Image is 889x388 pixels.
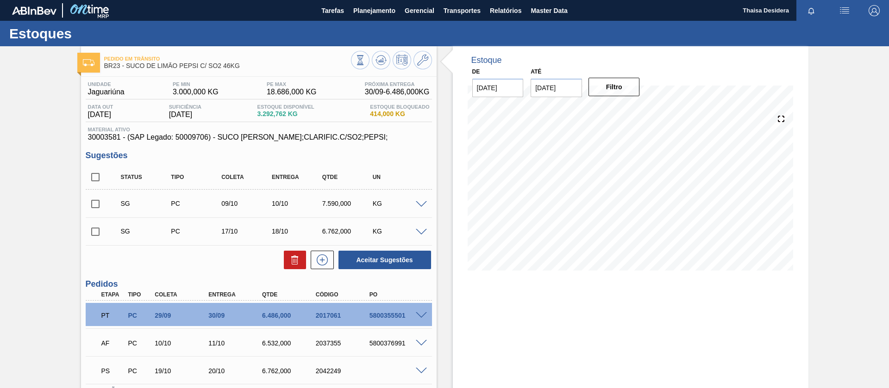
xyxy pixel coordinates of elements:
span: 414,000 KG [370,111,429,117]
p: AF [101,339,125,347]
img: Logout [869,5,880,16]
div: 10/10/2025 [152,339,213,347]
div: 2042249 [313,367,374,375]
div: 6.532,000 [260,339,320,347]
div: Código [313,291,374,298]
span: Próxima Entrega [365,81,430,87]
label: Até [531,68,541,75]
img: userActions [839,5,850,16]
div: 09/10/2025 [219,200,275,207]
div: 18/10/2025 [269,228,326,235]
div: Nova sugestão [306,251,334,269]
input: dd/mm/yyyy [531,79,582,97]
button: Ir ao Master Data / Geral [413,51,432,69]
div: KG [370,200,426,207]
span: PE MIN [173,81,219,87]
span: Estoque Disponível [257,104,314,110]
div: PO [367,291,427,298]
div: Estoque [471,55,502,65]
div: Pedido em Trânsito [99,305,127,326]
button: Atualizar Gráfico [372,51,390,69]
button: Programar Estoque [393,51,411,69]
div: Aguardando PC SAP [99,361,127,381]
div: 6.762,000 [320,228,376,235]
button: Notificações [796,4,826,17]
p: PS [101,367,125,375]
button: Visão Geral dos Estoques [351,51,369,69]
span: BR23 - SUCO DE LIMÃO PEPSI C/ SO2 46KG [104,62,351,69]
div: UN [370,174,426,180]
div: KG [370,228,426,235]
div: Tipo [125,291,153,298]
div: Aceitar Sugestões [334,250,432,270]
div: Entrega [206,291,266,298]
div: Pedido de Compra [169,228,225,235]
input: dd/mm/yyyy [472,79,524,97]
div: 10/10/2025 [269,200,326,207]
span: Planejamento [353,5,395,16]
div: 17/10/2025 [219,228,275,235]
div: 6.762,000 [260,367,320,375]
button: Filtro [588,78,640,96]
span: Material ativo [88,127,430,132]
div: Pedido de Compra [125,367,153,375]
div: 6.486,000 [260,312,320,319]
span: 30003581 - (SAP Legado: 50009706) - SUCO [PERSON_NAME];CLARIFIC.C/SO2;PEPSI; [88,133,430,142]
span: PE MAX [267,81,317,87]
div: Qtde [260,291,320,298]
span: Jaguariúna [88,88,125,96]
div: 2037355 [313,339,374,347]
span: Relatórios [490,5,521,16]
div: 5800355501 [367,312,427,319]
div: 7.590,000 [320,200,376,207]
div: Tipo [169,174,225,180]
h3: Pedidos [86,279,432,289]
div: Coleta [152,291,213,298]
span: 3.000,000 KG [173,88,219,96]
button: Aceitar Sugestões [338,251,431,269]
span: Data out [88,104,113,110]
div: Pedido de Compra [125,312,153,319]
span: Estoque Bloqueado [370,104,429,110]
div: Qtde [320,174,376,180]
span: Master Data [531,5,567,16]
h3: Sugestões [86,151,432,160]
span: Gerencial [405,5,434,16]
div: Entrega [269,174,326,180]
span: Pedido em Trânsito [104,56,351,62]
div: Coleta [219,174,275,180]
img: Ícone [83,59,94,66]
span: [DATE] [88,111,113,119]
span: 18.686,000 KG [267,88,317,96]
div: 2017061 [313,312,374,319]
div: Pedido de Compra [125,339,153,347]
div: Aguardando Faturamento [99,333,127,353]
span: Suficiência [169,104,201,110]
div: Status [119,174,175,180]
label: De [472,68,480,75]
div: 11/10/2025 [206,339,266,347]
span: Tarefas [321,5,344,16]
img: TNhmsLtSVTkK8tSr43FrP2fwEKptu5GPRR3wAAAABJRU5ErkJggg== [12,6,56,15]
div: Sugestão Criada [119,228,175,235]
span: Unidade [88,81,125,87]
span: 3.292,762 KG [257,111,314,117]
div: 5800376991 [367,339,427,347]
div: Sugestão Criada [119,200,175,207]
div: 29/09/2025 [152,312,213,319]
div: 19/10/2025 [152,367,213,375]
h1: Estoques [9,28,174,39]
span: 30/09 - 6.486,000 KG [365,88,430,96]
span: Transportes [444,5,481,16]
div: 30/09/2025 [206,312,266,319]
div: Excluir Sugestões [279,251,306,269]
p: PT [101,312,125,319]
div: Etapa [99,291,127,298]
div: 20/10/2025 [206,367,266,375]
div: Pedido de Compra [169,200,225,207]
span: [DATE] [169,111,201,119]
